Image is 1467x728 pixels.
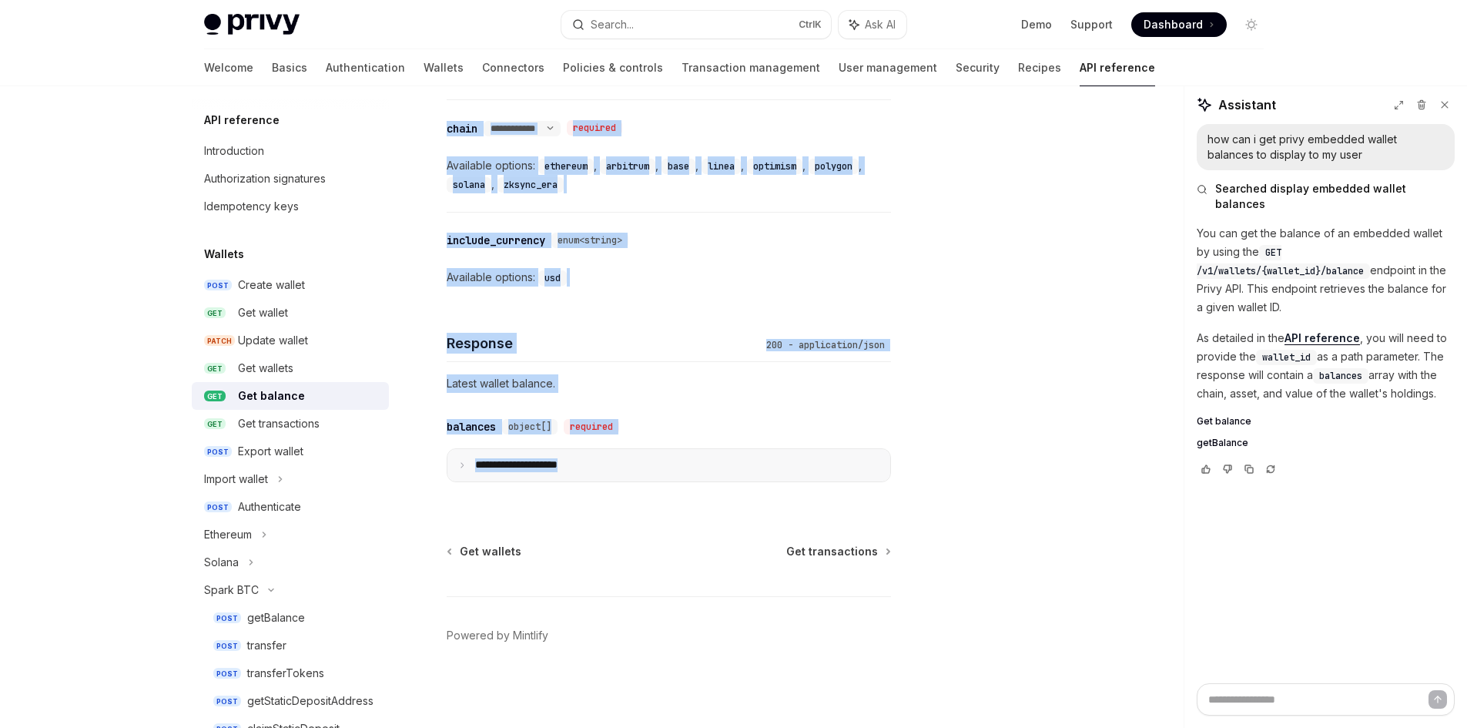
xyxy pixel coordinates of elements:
[538,159,594,174] code: ethereum
[747,159,802,174] code: optimism
[204,470,268,488] div: Import wallet
[1197,247,1364,277] span: GET /v1/wallets/{wallet_id}/balance
[561,11,831,39] button: Search...CtrlK
[1070,17,1113,32] a: Support
[591,15,634,34] div: Search...
[238,276,305,294] div: Create wallet
[447,177,491,193] code: solana
[600,159,655,174] code: arbitrum
[1262,351,1311,364] span: wallet_id
[1018,49,1061,86] a: Recipes
[238,442,303,461] div: Export wallet
[247,636,286,655] div: transfer
[192,659,389,687] a: POSTtransferTokens
[447,268,891,287] div: Available options:
[204,169,326,188] div: Authorization signatures
[839,11,906,39] button: Ask AI
[799,18,822,31] span: Ctrl K
[247,609,305,627] div: getBalance
[508,421,551,433] span: object[]
[1197,415,1455,428] a: Get balance
[558,234,622,247] span: enum<string>
[1197,329,1455,403] p: As detailed in the , you will need to provide the as a path parameter. The response will contain ...
[702,159,741,174] code: linea
[204,335,235,347] span: PATCH
[563,49,663,86] a: Policies & controls
[809,159,859,174] code: polygon
[192,382,389,410] a: GETGet balance
[192,632,389,659] a: POSTtransfer
[447,156,891,193] div: Available options:
[564,419,619,434] div: required
[1218,96,1276,114] span: Assistant
[447,333,760,354] h4: Response
[786,544,878,559] span: Get transactions
[1197,437,1455,449] a: getBalance
[760,337,891,353] div: 200 - application/json
[1215,181,1455,212] span: Searched display embedded wallet balances
[865,17,896,32] span: Ask AI
[661,156,702,175] div: ,
[204,581,259,599] div: Spark BTC
[192,354,389,382] a: GETGet wallets
[213,696,241,707] span: POST
[1144,17,1203,32] span: Dashboard
[1284,331,1360,345] a: API reference
[1428,690,1447,709] button: Send message
[448,544,521,559] a: Get wallets
[786,544,889,559] a: Get transactions
[204,49,253,86] a: Welcome
[192,687,389,715] a: POSTgetStaticDepositAddress
[247,692,373,710] div: getStaticDepositAddress
[956,49,1000,86] a: Security
[192,137,389,165] a: Introduction
[192,165,389,193] a: Authorization signatures
[204,111,280,129] h5: API reference
[238,498,301,516] div: Authenticate
[682,49,820,86] a: Transaction management
[192,327,389,354] a: PATCHUpdate wallet
[238,331,308,350] div: Update wallet
[247,664,324,683] div: transferTokens
[661,159,695,174] code: base
[447,121,477,136] div: chain
[204,197,299,216] div: Idempotency keys
[1021,17,1052,32] a: Demo
[747,156,809,175] div: ,
[204,446,232,458] span: POST
[839,49,937,86] a: User management
[204,307,226,319] span: GET
[326,49,405,86] a: Authentication
[204,502,232,513] span: POST
[204,280,232,291] span: POST
[447,175,497,193] div: ,
[204,525,252,544] div: Ethereum
[192,193,389,220] a: Idempotency keys
[538,270,567,286] code: usd
[447,374,891,393] p: Latest wallet balance.
[213,668,241,679] span: POST
[447,419,496,434] div: balances
[192,493,389,521] a: POSTAuthenticate
[1207,132,1444,163] div: how can i get privy embedded wallet balances to display to my user
[192,410,389,438] a: GETGet transactions
[192,299,389,327] a: GETGet wallet
[192,604,389,632] a: POSTgetBalance
[600,156,661,175] div: ,
[460,544,521,559] span: Get wallets
[204,418,226,430] span: GET
[1197,415,1251,428] span: Get balance
[192,271,389,299] a: POSTCreate wallet
[238,304,288,322] div: Get wallet
[538,156,600,175] div: ,
[447,233,545,248] div: include_currency
[213,640,241,652] span: POST
[447,628,548,643] a: Powered by Mintlify
[1197,181,1455,212] button: Searched display embedded wallet balances
[238,387,305,405] div: Get balance
[702,156,747,175] div: ,
[809,156,865,175] div: ,
[238,359,293,377] div: Get wallets
[272,49,307,86] a: Basics
[1131,12,1227,37] a: Dashboard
